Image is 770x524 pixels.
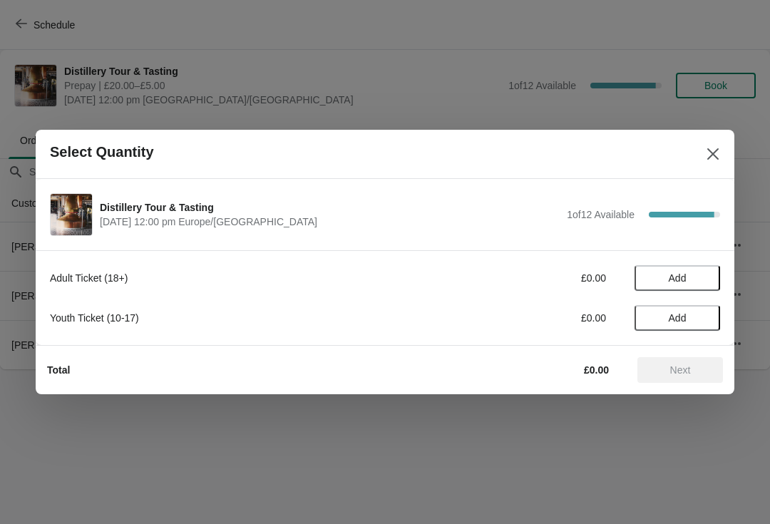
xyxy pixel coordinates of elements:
strong: £0.00 [584,364,609,376]
div: Youth Ticket (10-17) [50,311,446,325]
img: Distillery Tour & Tasting | | September 14 | 12:00 pm Europe/London [51,194,92,235]
h2: Select Quantity [50,144,154,160]
div: Adult Ticket (18+) [50,271,446,285]
div: £0.00 [474,271,606,285]
button: Add [635,265,720,291]
span: 1 of 12 Available [567,209,635,220]
button: Add [635,305,720,331]
button: Close [700,141,726,167]
span: [DATE] 12:00 pm Europe/[GEOGRAPHIC_DATA] [100,215,560,229]
div: £0.00 [474,311,606,325]
span: Distillery Tour & Tasting [100,200,560,215]
span: Add [669,312,687,324]
span: Add [669,272,687,284]
strong: Total [47,364,70,376]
